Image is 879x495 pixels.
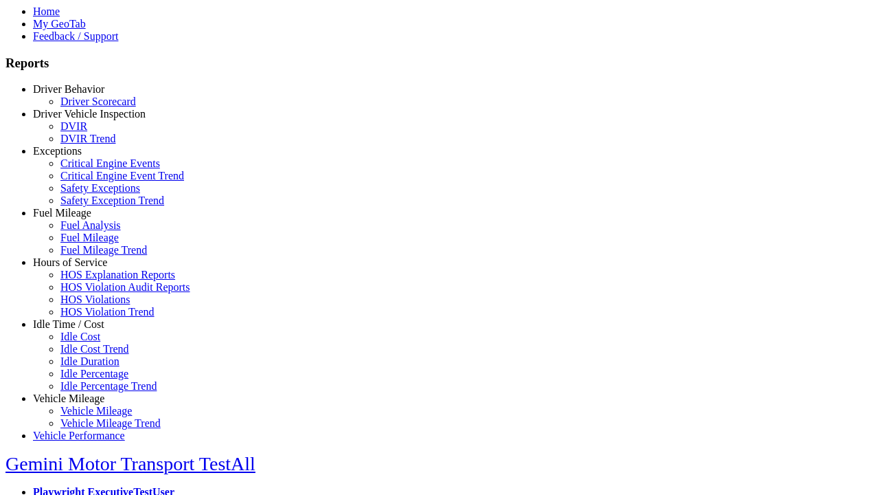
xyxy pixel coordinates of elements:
a: Driver Vehicle Inspection [33,108,146,120]
a: Gemini Motor Transport TestAll [5,453,255,474]
a: Idle Time / Cost [33,318,104,330]
a: DVIR [60,120,87,132]
a: DVIR Trend [60,133,115,144]
a: Fuel Mileage [33,207,91,219]
a: Vehicle Performance [33,430,125,441]
a: Vehicle Mileage Trend [60,417,161,429]
a: Fuel Analysis [60,219,121,231]
a: Safety Exceptions [60,182,140,194]
a: Idle Percentage Trend [60,380,157,392]
a: Exceptions [33,145,82,157]
a: HOS Violation Audit Reports [60,281,190,293]
a: Vehicle Mileage [33,393,104,404]
a: Idle Cost Trend [60,343,129,355]
a: Driver Scorecard [60,96,136,107]
a: Fuel Mileage [60,232,119,243]
a: Driver Behavior [33,83,104,95]
h3: Reports [5,56,874,71]
a: Critical Engine Event Trend [60,170,184,181]
a: Hours of Service [33,256,107,268]
a: Feedback / Support [33,30,118,42]
a: My GeoTab [33,18,86,30]
a: Fuel Mileage Trend [60,244,147,256]
a: Idle Duration [60,355,119,367]
a: Safety Exception Trend [60,195,164,206]
a: HOS Explanation Reports [60,269,175,280]
a: HOS Violations [60,294,130,305]
a: Idle Percentage [60,368,128,379]
a: Vehicle Mileage [60,405,132,417]
a: Idle Cost [60,331,100,342]
a: Critical Engine Events [60,157,160,169]
a: HOS Violation Trend [60,306,155,318]
a: Home [33,5,60,17]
